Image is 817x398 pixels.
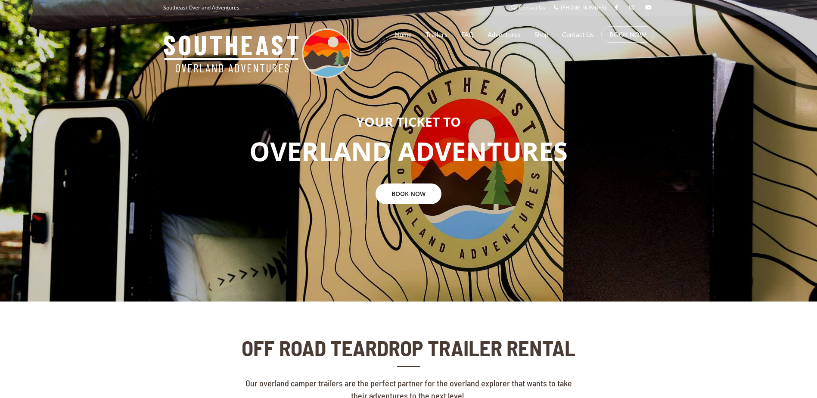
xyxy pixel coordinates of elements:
a: Home [395,24,412,45]
p: OVERLAND ADVENTURES [6,133,811,170]
img: Southeast Overland Adventures [163,28,351,78]
span: Contact Us [519,4,545,11]
span: [PHONE_NUMBER] [561,4,606,11]
a: BOOK NOW [376,183,441,204]
a: [PHONE_NUMBER] [554,4,606,11]
a: Trailers [426,24,447,45]
a: Contact Us [511,4,545,11]
a: Adventures [488,24,521,45]
a: Contact Us [562,24,594,45]
h2: OFF ROAD TEARDROP TRAILER RENTAL [239,336,578,360]
p: Southeast Overland Adventures [163,2,239,13]
a: FAQ [461,24,474,45]
a: BOOK NOW [609,30,646,39]
h3: YOUR TICKET TO [6,115,811,129]
a: Shop [534,24,548,45]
